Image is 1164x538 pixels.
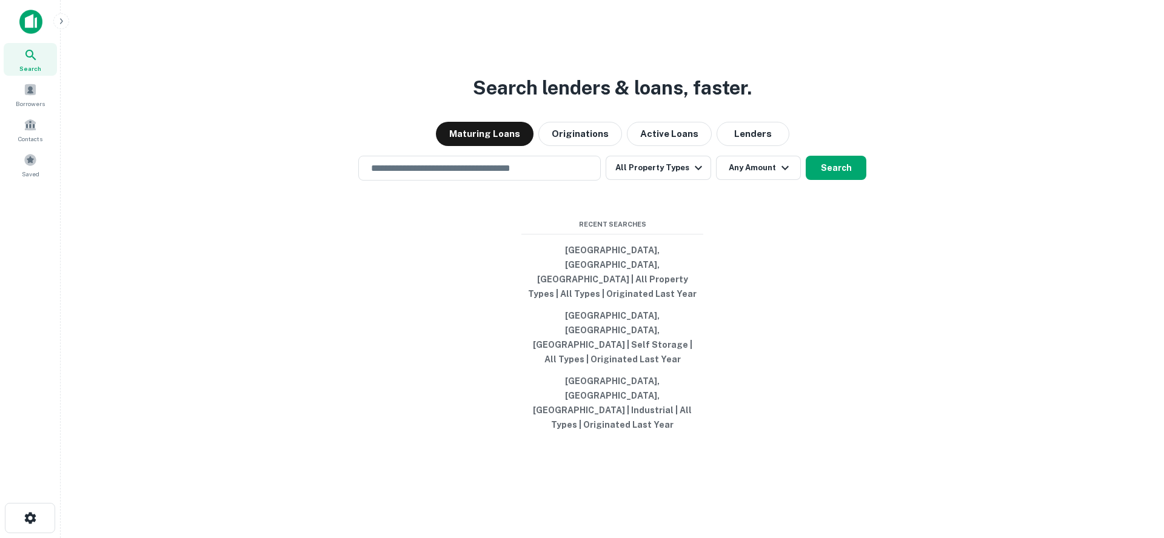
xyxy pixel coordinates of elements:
button: Active Loans [627,122,712,146]
button: Originations [538,122,622,146]
button: Maturing Loans [436,122,533,146]
button: Search [806,156,866,180]
a: Search [4,43,57,76]
span: Search [19,64,41,73]
button: [GEOGRAPHIC_DATA], [GEOGRAPHIC_DATA], [GEOGRAPHIC_DATA] | All Property Types | All Types | Origin... [521,239,703,305]
button: All Property Types [606,156,711,180]
a: Borrowers [4,78,57,111]
a: Contacts [4,113,57,146]
img: capitalize-icon.png [19,10,42,34]
span: Contacts [18,134,42,144]
span: Saved [22,169,39,179]
h3: Search lenders & loans, faster. [473,73,752,102]
button: Lenders [717,122,789,146]
span: Borrowers [16,99,45,108]
button: [GEOGRAPHIC_DATA], [GEOGRAPHIC_DATA], [GEOGRAPHIC_DATA] | Self Storage | All Types | Originated L... [521,305,703,370]
iframe: Chat Widget [1103,441,1164,499]
button: [GEOGRAPHIC_DATA], [GEOGRAPHIC_DATA], [GEOGRAPHIC_DATA] | Industrial | All Types | Originated Las... [521,370,703,436]
a: Saved [4,148,57,181]
span: Recent Searches [521,219,703,230]
button: Any Amount [716,156,801,180]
